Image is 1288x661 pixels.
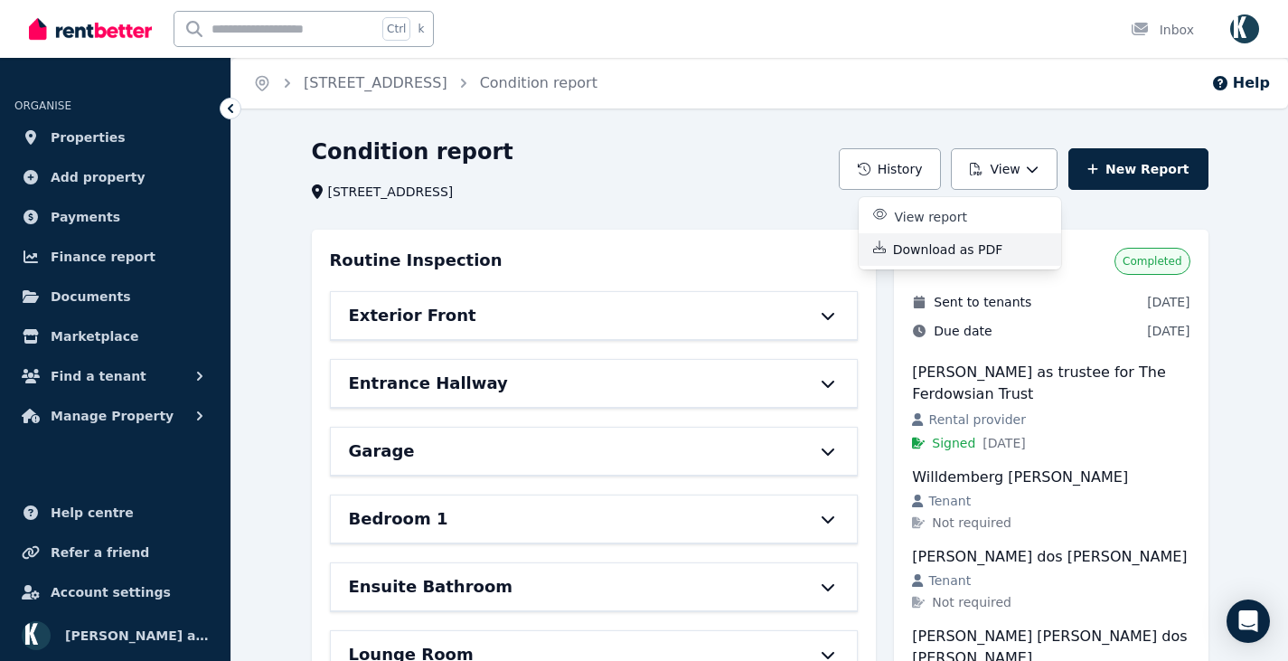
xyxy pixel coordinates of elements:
[418,22,424,36] span: k
[1147,293,1189,311] span: [DATE]
[934,293,1031,311] span: Sent to tenants
[1131,21,1194,39] div: Inbox
[51,365,146,387] span: Find a tenant
[1230,14,1259,43] img: Omid Ferdowsian as trustee for The Ferdowsian Trust
[839,148,942,190] button: History
[65,625,209,647] span: [PERSON_NAME] as trustee for The Ferdowsian Trust
[51,246,155,268] span: Finance report
[1147,322,1189,340] span: [DATE]
[349,439,415,464] h6: Garage
[480,74,597,91] a: Condition report
[1123,254,1181,269] span: Completed
[14,119,216,156] a: Properties
[932,514,1011,532] span: Not required
[14,574,216,610] a: Account settings
[859,197,1061,269] div: View
[1227,600,1270,643] div: Open Intercom Messenger
[349,303,476,328] h6: Exterior Front
[349,371,508,396] h6: Entrance Hallway
[51,326,138,347] span: Marketplace
[912,362,1189,405] div: [PERSON_NAME] as trustee for The Ferdowsian Trust
[929,571,972,590] span: Tenant
[382,17,410,41] span: Ctrl
[231,58,619,109] nav: Breadcrumb
[51,206,120,228] span: Payments
[304,74,447,91] a: [STREET_ADDRESS]
[51,127,126,148] span: Properties
[932,434,975,452] span: Signed
[912,467,1189,488] div: Willdemberg [PERSON_NAME]
[951,148,1057,190] button: View
[51,286,131,307] span: Documents
[312,137,513,166] h1: Condition report
[982,434,1025,452] span: [DATE]
[929,492,972,510] span: Tenant
[14,279,216,315] a: Documents
[14,239,216,275] a: Finance report
[893,241,1018,259] p: Download as PDF
[14,398,216,434] button: Manage Property
[349,574,513,600] h6: Ensuite Bathroom
[894,208,981,226] p: View report
[14,358,216,394] button: Find a tenant
[1211,72,1270,94] button: Help
[51,166,146,188] span: Add property
[932,593,1011,611] span: Not required
[22,621,51,650] img: Omid Ferdowsian as trustee for The Ferdowsian Trust
[14,495,216,531] a: Help centre
[328,183,454,201] span: [STREET_ADDRESS]
[51,542,149,563] span: Refer a friend
[929,411,1026,429] span: Rental provider
[51,581,171,603] span: Account settings
[934,322,992,340] span: Due date
[330,248,503,273] h3: Routine Inspection
[14,199,216,235] a: Payments
[29,15,152,42] img: RentBetter
[14,534,216,571] a: Refer a friend
[51,502,134,524] span: Help centre
[14,159,216,195] a: Add property
[51,405,174,427] span: Manage Property
[14,99,71,112] span: ORGANISE
[1068,148,1208,190] a: New Report
[912,546,1189,568] div: [PERSON_NAME] dos [PERSON_NAME]
[14,318,216,354] a: Marketplace
[349,506,448,532] h6: Bedroom 1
